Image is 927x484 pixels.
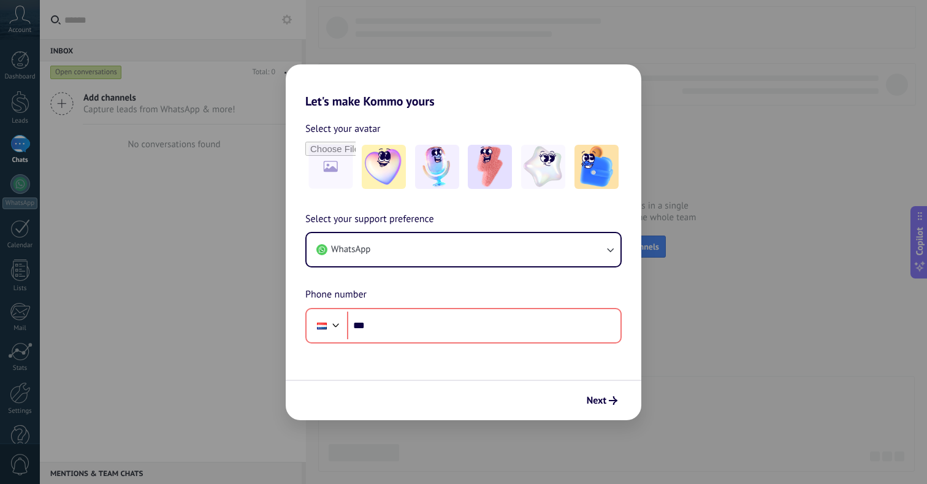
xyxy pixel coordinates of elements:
[468,145,512,189] img: -3.jpeg
[587,396,606,405] span: Next
[307,233,620,266] button: WhatsApp
[286,64,641,109] h2: Let's make Kommo yours
[331,244,370,256] span: WhatsApp
[305,121,381,137] span: Select your avatar
[521,145,565,189] img: -4.jpeg
[310,313,334,339] div: Netherlands: + 31
[581,390,623,411] button: Next
[305,212,434,228] span: Select your support preference
[574,145,619,189] img: -5.jpeg
[415,145,459,189] img: -2.jpeg
[305,287,367,303] span: Phone number
[362,145,406,189] img: -1.jpeg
